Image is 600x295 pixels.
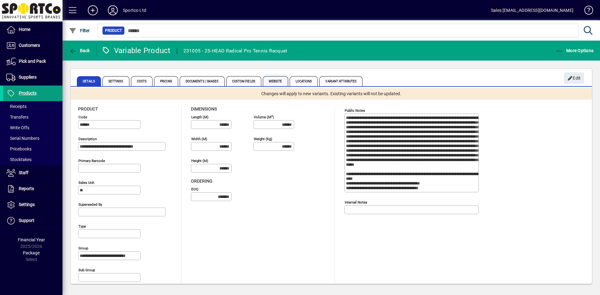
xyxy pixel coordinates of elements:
[105,27,122,34] span: Product
[78,115,87,119] mat-label: Code
[78,106,98,111] span: Product
[6,125,29,130] span: Write Offs
[3,213,62,229] a: Support
[3,54,62,69] a: Pick and Pack
[19,59,46,64] span: Pick and Pack
[3,154,62,165] a: Stocktakes
[78,224,86,229] mat-label: Type
[19,75,37,80] span: Suppliers
[191,115,208,119] mat-label: Length (m)
[3,133,62,144] a: Serial Numbers
[18,237,45,242] span: Financial Year
[554,45,595,56] button: More Options
[19,218,34,223] span: Support
[123,5,146,15] div: Sportco Ltd
[254,115,274,119] mat-label: Volume (m )
[564,72,584,84] button: Edit
[6,104,27,109] span: Receipts
[191,179,212,184] span: Ordering
[556,48,594,53] span: More Options
[261,91,401,97] span: Changes will apply to new variants. Existing variants will not be updated.
[3,22,62,37] a: Home
[69,28,90,33] span: Filter
[19,186,34,191] span: Reports
[3,70,62,85] a: Suppliers
[102,76,129,86] span: Settings
[180,76,225,86] span: Documents / Images
[191,187,198,191] mat-label: EOQ
[6,146,32,151] span: Pricebooks
[67,25,92,36] button: Filter
[78,180,94,185] mat-label: Sales unit
[319,76,362,86] span: Variant Attributes
[254,137,272,141] mat-label: Weight (Kg)
[23,250,40,255] span: Package
[345,108,365,113] mat-label: Public Notes
[6,115,28,120] span: Transfers
[78,246,88,250] mat-label: Group
[580,1,592,22] a: Knowledge Base
[3,112,62,122] a: Transfers
[102,46,171,56] div: Variable Product
[191,159,208,163] mat-label: Height (m)
[19,91,37,96] span: Products
[19,43,40,48] span: Customers
[19,27,30,32] span: Home
[3,122,62,133] a: Write Offs
[290,76,318,86] span: Locations
[78,137,97,141] mat-label: Description
[62,45,97,56] app-page-header-button: Back
[3,144,62,154] a: Pricebooks
[78,202,102,207] mat-label: Superseded by
[69,48,90,53] span: Back
[19,202,35,207] span: Settings
[154,76,178,86] span: Pricing
[567,73,581,83] span: Edit
[191,106,217,111] span: Dimensions
[6,157,32,162] span: Stocktakes
[77,76,101,86] span: Details
[263,76,288,86] span: Website
[3,165,62,181] a: Staff
[83,5,103,16] button: Add
[3,197,62,213] a: Settings
[103,5,123,16] button: Profile
[183,46,287,56] div: 231005 - 25-HEAD Radical Pro Tennis Racquet
[3,181,62,197] a: Reports
[3,38,62,53] a: Customers
[345,200,367,204] mat-label: Internal Notes
[491,5,573,15] div: Sales [EMAIL_ADDRESS][DOMAIN_NAME]
[19,170,28,175] span: Staff
[6,136,39,141] span: Serial Numbers
[67,45,92,56] button: Back
[271,114,273,117] sup: 3
[191,137,207,141] mat-label: Width (m)
[131,76,153,86] span: Costs
[78,268,95,272] mat-label: Sub group
[78,159,105,163] mat-label: Primary barcode
[226,76,261,86] span: Custom Fields
[3,101,62,112] a: Receipts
